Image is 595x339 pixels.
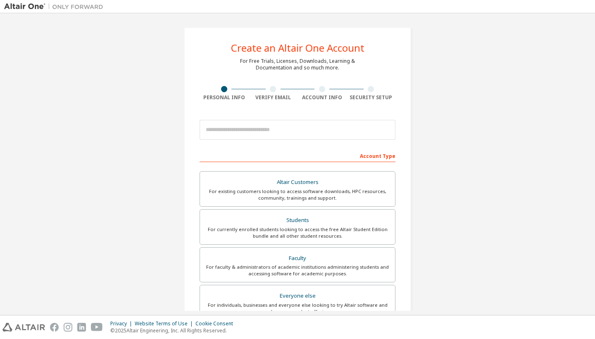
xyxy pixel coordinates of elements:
[110,320,135,327] div: Privacy
[2,323,45,332] img: altair_logo.svg
[240,58,355,71] div: For Free Trials, Licenses, Downloads, Learning & Documentation and so much more.
[200,94,249,101] div: Personal Info
[205,253,390,264] div: Faculty
[205,290,390,302] div: Everyone else
[64,323,72,332] img: instagram.svg
[50,323,59,332] img: facebook.svg
[205,302,390,315] div: For individuals, businesses and everyone else looking to try Altair software and explore our prod...
[205,215,390,226] div: Students
[91,323,103,332] img: youtube.svg
[200,149,395,162] div: Account Type
[4,2,107,11] img: Altair One
[77,323,86,332] img: linkedin.svg
[297,94,347,101] div: Account Info
[249,94,298,101] div: Verify Email
[347,94,396,101] div: Security Setup
[231,43,364,53] div: Create an Altair One Account
[135,320,195,327] div: Website Terms of Use
[195,320,238,327] div: Cookie Consent
[110,327,238,334] p: © 2025 Altair Engineering, Inc. All Rights Reserved.
[205,226,390,239] div: For currently enrolled students looking to access the free Altair Student Edition bundle and all ...
[205,264,390,277] div: For faculty & administrators of academic institutions administering students and accessing softwa...
[205,188,390,201] div: For existing customers looking to access software downloads, HPC resources, community, trainings ...
[205,177,390,188] div: Altair Customers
